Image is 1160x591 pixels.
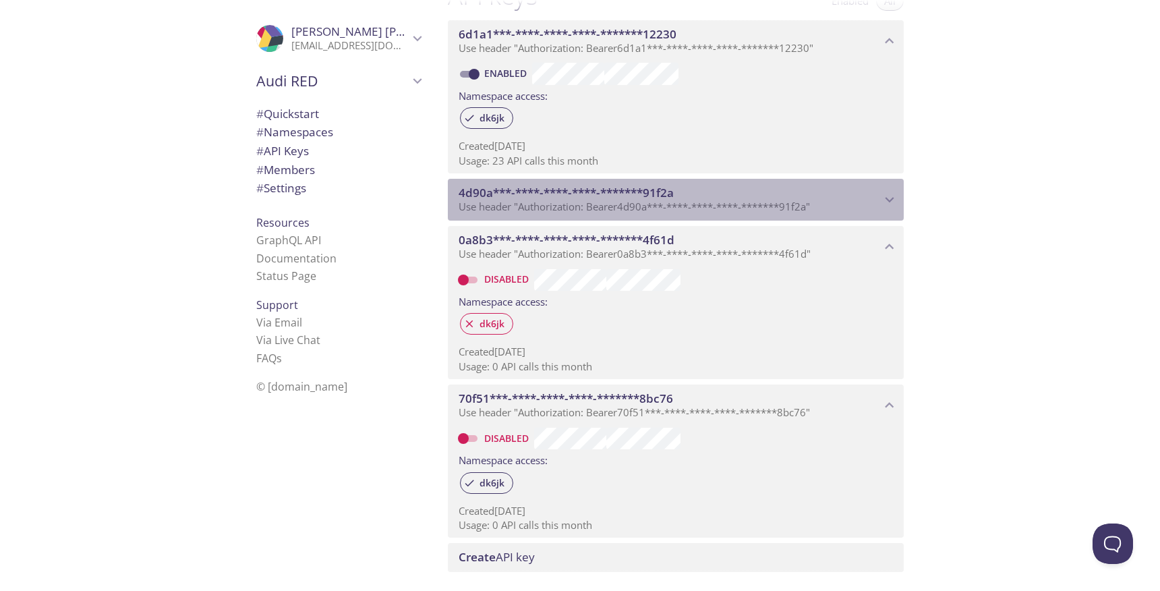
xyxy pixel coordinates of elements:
span: # [256,143,264,159]
span: API key [459,549,535,565]
div: Audi RED [245,63,432,98]
div: API Keys [245,142,432,161]
span: # [256,180,264,196]
p: Created [DATE] [459,345,893,359]
span: # [256,106,264,121]
div: dk6jk [460,107,513,129]
a: Via Email [256,315,302,330]
p: Created [DATE] [459,139,893,153]
span: Create [459,549,496,565]
a: Disabled [482,432,534,445]
div: dk6jk [460,313,513,335]
span: © [DOMAIN_NAME] [256,379,347,394]
span: dk6jk [471,112,513,124]
label: Namespace access: [459,291,548,310]
a: Disabled [482,273,534,285]
span: Members [256,162,315,177]
a: Documentation [256,251,337,266]
span: Support [256,298,298,312]
p: Created [DATE] [459,504,893,518]
div: dk6jk [460,472,513,494]
label: Namespace access: [459,449,548,469]
iframe: Help Scout Beacon - Open [1093,524,1133,564]
a: FAQ [256,351,282,366]
span: API Keys [256,143,309,159]
span: Settings [256,180,306,196]
span: Audi RED [256,72,409,90]
div: Create API Key [448,543,904,571]
div: Lee Newton [245,16,432,61]
div: Members [245,161,432,179]
div: Namespaces [245,123,432,142]
span: Resources [256,215,310,230]
a: Status Page [256,269,316,283]
label: Namespace access: [459,85,548,105]
p: Usage: 0 API calls this month [459,518,893,532]
a: Enabled [482,67,532,80]
span: dk6jk [471,477,513,489]
a: Via Live Chat [256,333,320,347]
span: # [256,162,264,177]
p: Usage: 0 API calls this month [459,360,893,374]
a: GraphQL API [256,233,321,248]
div: Team Settings [245,179,432,198]
span: # [256,124,264,140]
p: Usage: 23 API calls this month [459,154,893,168]
span: Quickstart [256,106,319,121]
div: Quickstart [245,105,432,123]
span: s [277,351,282,366]
p: [EMAIL_ADDRESS][DOMAIN_NAME] [291,39,409,53]
span: [PERSON_NAME] [PERSON_NAME] [291,24,476,39]
span: dk6jk [471,318,513,330]
span: Namespaces [256,124,333,140]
